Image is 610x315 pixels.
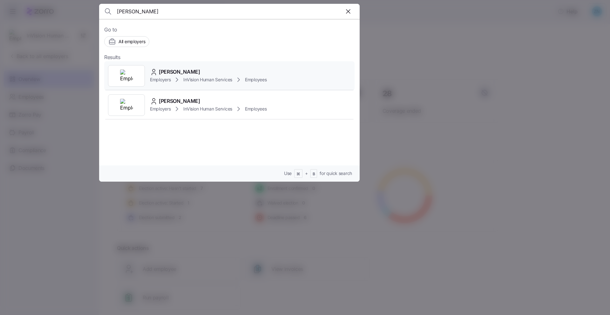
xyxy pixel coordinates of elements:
span: Employees [245,77,267,83]
span: for quick search [320,170,352,177]
span: ⌘ [296,171,300,177]
span: Results [104,53,120,61]
span: Employers [150,106,171,112]
span: Employers [150,77,171,83]
button: All employers [104,36,149,47]
span: All employers [119,38,145,45]
span: Employees [245,106,267,112]
span: [PERSON_NAME] [159,68,200,76]
span: Use [284,170,292,177]
span: [PERSON_NAME] [159,97,200,105]
span: Go to [104,26,355,34]
span: + [305,170,308,177]
span: InVision Human Services [183,77,232,83]
img: Employer logo [120,99,133,111]
span: B [313,171,315,177]
img: Employer logo [120,70,133,82]
span: InVision Human Services [183,106,232,112]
